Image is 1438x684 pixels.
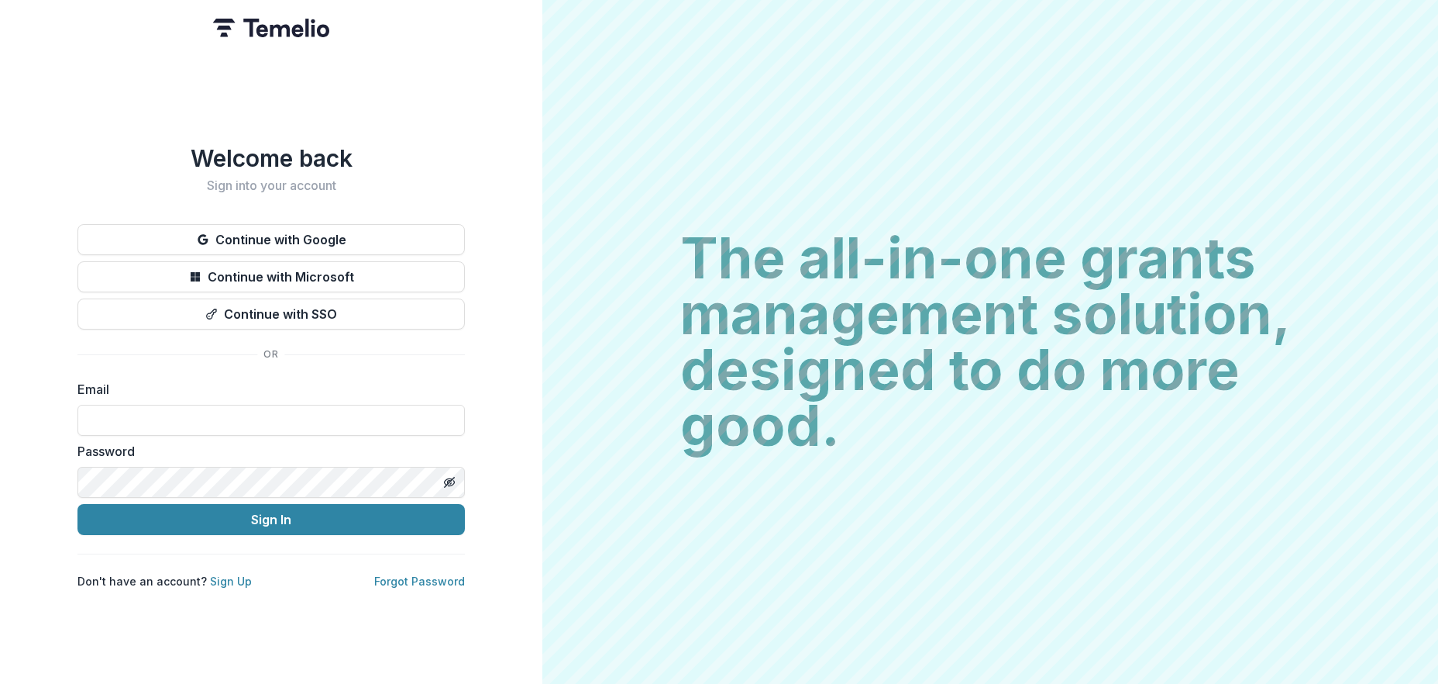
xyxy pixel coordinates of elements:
label: Password [77,442,456,461]
p: Don't have an account? [77,573,252,589]
button: Continue with Google [77,224,465,255]
a: Sign Up [210,575,252,588]
img: Temelio [213,19,329,37]
button: Continue with SSO [77,299,465,330]
button: Toggle password visibility [437,470,462,495]
h2: Sign into your account [77,178,465,193]
button: Continue with Microsoft [77,261,465,292]
button: Sign In [77,504,465,535]
label: Email [77,380,456,399]
h1: Welcome back [77,144,465,172]
a: Forgot Password [374,575,465,588]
